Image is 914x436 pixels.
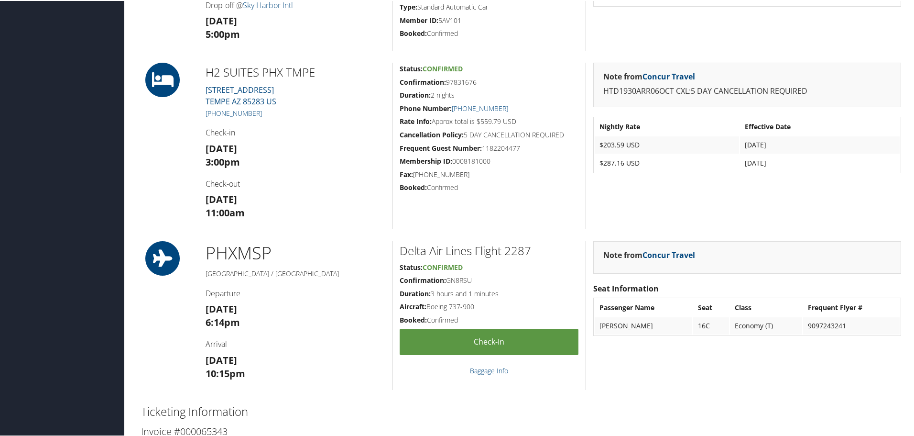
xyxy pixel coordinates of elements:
h5: 1182204477 [400,143,578,152]
h5: Standard Automatic Car [400,1,578,11]
td: 9097243241 [803,316,900,334]
a: Baggage Info [470,365,508,374]
h5: GN8RSU [400,275,578,284]
h2: Delta Air Lines Flight 2287 [400,242,578,258]
th: Class [730,298,802,315]
h5: 97831676 [400,77,578,86]
th: Effective Date [740,117,900,134]
h2: Ticketing Information [141,402,901,419]
strong: Member ID: [400,15,438,24]
h5: Approx total is $559.79 USD [400,116,578,125]
strong: 3:00pm [206,155,240,168]
strong: Rate Info: [400,116,432,125]
strong: Aircraft: [400,301,426,310]
h4: Check-in [206,126,385,137]
strong: [DATE] [206,141,237,154]
td: Economy (T) [730,316,802,334]
strong: Cancellation Policy: [400,129,464,138]
a: Check-in [400,328,578,354]
a: [STREET_ADDRESS]TEMPE AZ 85283 US [206,84,276,106]
h4: Arrival [206,338,385,348]
h4: Departure [206,287,385,298]
th: Seat [693,298,729,315]
strong: Membership ID: [400,156,452,165]
strong: 6:14pm [206,315,240,328]
strong: Fax: [400,169,413,178]
h5: [PHONE_NUMBER] [400,169,578,179]
span: Confirmed [423,63,463,72]
h4: Check-out [206,178,385,188]
strong: [DATE] [206,192,237,205]
h5: 5AV101 [400,15,578,24]
strong: Duration: [400,89,431,99]
strong: Phone Number: [400,103,452,112]
h5: Boeing 737-900 [400,301,578,311]
strong: Duration: [400,288,431,297]
h5: 0008181000 [400,156,578,165]
h1: PHX MSP [206,240,385,264]
a: [PHONE_NUMBER] [452,103,508,112]
h2: H2 SUITES PHX TMPE [206,63,385,79]
strong: Booked: [400,314,427,324]
h5: 5 DAY CANCELLATION REQUIRED [400,129,578,139]
strong: Status: [400,262,423,271]
strong: Booked: [400,182,427,191]
strong: 5:00pm [206,27,240,40]
a: Concur Travel [642,70,695,81]
td: [PERSON_NAME] [595,316,692,334]
a: Concur Travel [642,249,695,259]
td: $203.59 USD [595,135,739,153]
strong: Confirmation: [400,275,446,284]
h5: [GEOGRAPHIC_DATA] / [GEOGRAPHIC_DATA] [206,268,385,278]
td: 16C [693,316,729,334]
strong: [DATE] [206,353,237,366]
h5: 3 hours and 1 minutes [400,288,578,298]
strong: Note from [603,249,695,259]
strong: Note from [603,70,695,81]
h5: Confirmed [400,182,578,191]
strong: Confirmation: [400,77,446,86]
h5: Confirmed [400,314,578,324]
h5: 2 nights [400,89,578,99]
strong: Frequent Guest Number: [400,143,482,152]
td: [DATE] [740,154,900,171]
strong: [DATE] [206,13,237,26]
td: [DATE] [740,135,900,153]
p: HTD1930ARR06OCT CXL:5 DAY CANCELLATION REQUIRED [603,84,891,97]
th: Frequent Flyer # [803,298,900,315]
strong: 10:15pm [206,366,245,379]
strong: Status: [400,63,423,72]
span: Confirmed [423,262,463,271]
td: $287.16 USD [595,154,739,171]
th: Nightly Rate [595,117,739,134]
strong: Type: [400,1,417,11]
th: Passenger Name [595,298,692,315]
strong: [DATE] [206,302,237,314]
strong: Booked: [400,28,427,37]
h5: Confirmed [400,28,578,37]
strong: 11:00am [206,205,245,218]
a: [PHONE_NUMBER] [206,108,262,117]
strong: Seat Information [593,282,659,293]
